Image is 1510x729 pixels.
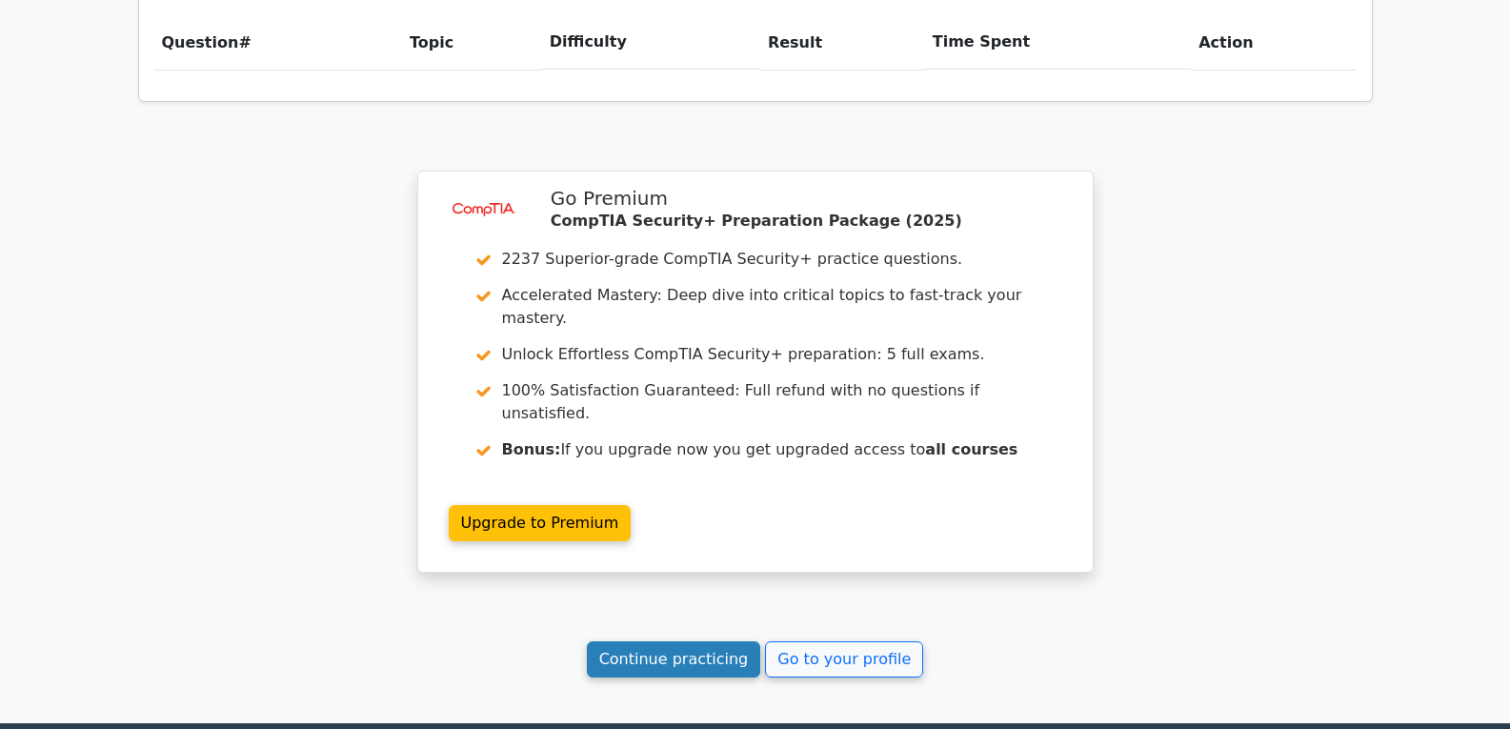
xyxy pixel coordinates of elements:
th: Time Spent [925,15,1191,70]
th: Difficulty [542,15,760,70]
a: Upgrade to Premium [449,505,632,541]
a: Continue practicing [587,641,761,678]
th: Result [760,15,925,70]
th: Topic [402,15,542,70]
span: Question [162,33,239,51]
a: Go to your profile [765,641,923,678]
th: # [154,15,402,70]
th: Action [1191,15,1356,70]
